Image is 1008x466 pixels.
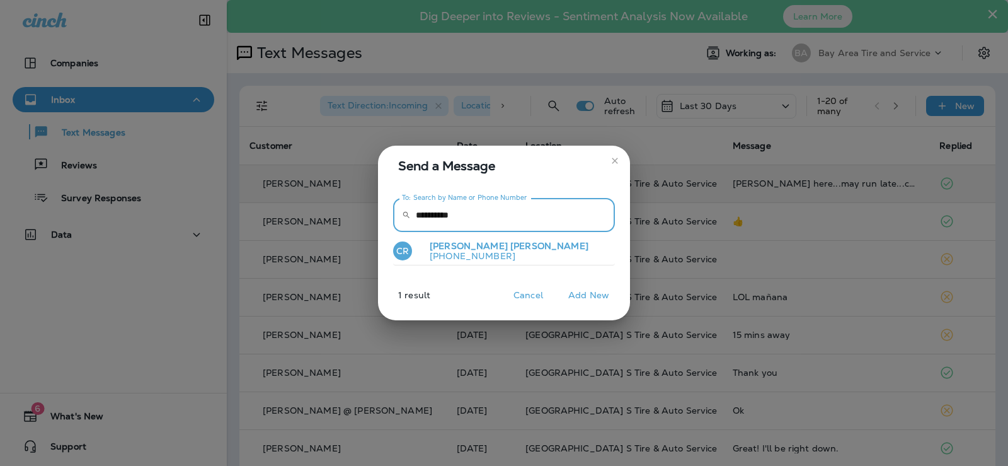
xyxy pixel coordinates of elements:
[430,240,508,252] span: [PERSON_NAME]
[510,240,588,252] span: [PERSON_NAME]
[373,290,430,310] p: 1 result
[393,237,615,266] button: CR[PERSON_NAME] [PERSON_NAME][PHONE_NUMBER]
[393,242,412,260] div: CR
[562,286,616,305] button: Add New
[605,151,625,171] button: close
[398,156,615,176] span: Send a Message
[402,193,527,202] label: To: Search by Name or Phone Number
[420,251,588,261] p: [PHONE_NUMBER]
[505,286,552,305] button: Cancel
